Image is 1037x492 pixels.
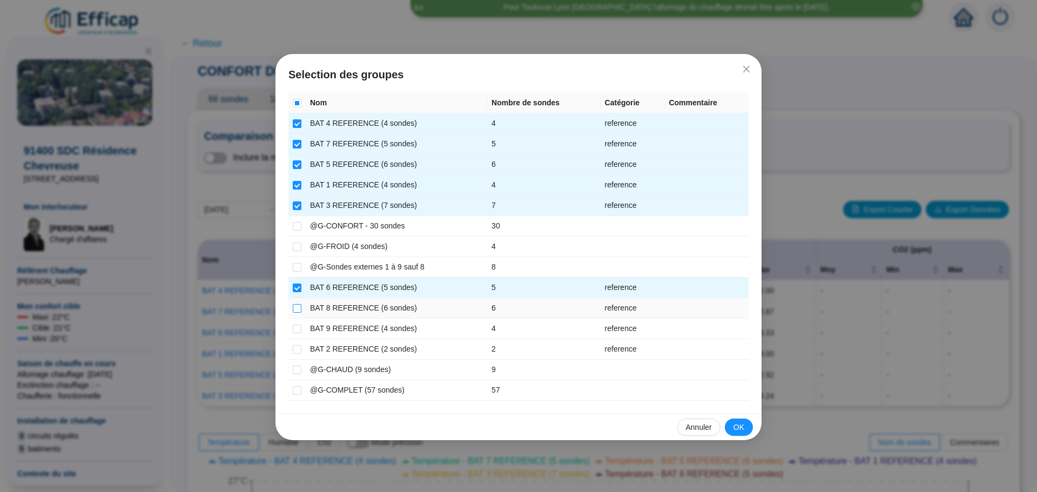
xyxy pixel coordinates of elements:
td: reference [601,113,665,134]
td: @G-Sondes externes 1 à 9 sauf 8 [306,257,487,278]
span: Fermer [738,65,755,73]
td: @G-FROID (4 sondes) [306,237,487,257]
span: close [742,65,751,73]
td: 57 [487,380,600,401]
td: 6 [487,154,600,175]
button: Annuler [677,419,720,436]
td: @G-CHAUD (9 sondes) [306,360,487,380]
td: BAT 9 REFERENCE (4 sondes) [306,319,487,339]
td: reference [601,298,665,319]
td: BAT 5 REFERENCE (6 sondes) [306,154,487,175]
button: OK [725,419,753,436]
td: BAT 4 REFERENCE (4 sondes) [306,113,487,134]
td: 5 [487,278,600,298]
td: BAT 3 REFERENCE (7 sondes) [306,196,487,216]
td: reference [601,134,665,154]
th: Commentaire [664,93,749,113]
td: 7 [487,196,600,216]
span: OK [733,422,744,433]
th: Catégorie [601,93,665,113]
td: 4 [487,175,600,196]
td: 5 [487,134,600,154]
span: Annuler [686,422,712,433]
td: reference [601,196,665,216]
td: @G-COMPLET (57 sondes) [306,380,487,401]
th: Nombre de sondes [487,93,600,113]
td: BAT 6 REFERENCE (5 sondes) [306,278,487,298]
td: reference [601,278,665,298]
td: @G-CONFORT - 30 sondes [306,216,487,237]
td: 6 [487,298,600,319]
td: 4 [487,237,600,257]
td: BAT 8 REFERENCE (6 sondes) [306,298,487,319]
td: 30 [487,216,600,237]
td: 8 [487,257,600,278]
td: BAT 2 REFERENCE (2 sondes) [306,339,487,360]
td: BAT 1 REFERENCE (4 sondes) [306,175,487,196]
td: reference [601,175,665,196]
td: 4 [487,113,600,134]
td: 4 [487,319,600,339]
td: 9 [487,360,600,380]
td: 2 [487,339,600,360]
th: Nom [306,93,487,113]
td: BAT 7 REFERENCE (5 sondes) [306,134,487,154]
td: reference [601,319,665,339]
td: reference [601,154,665,175]
td: reference [601,339,665,360]
span: Selection des groupes [288,67,749,82]
button: Close [738,60,755,78]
